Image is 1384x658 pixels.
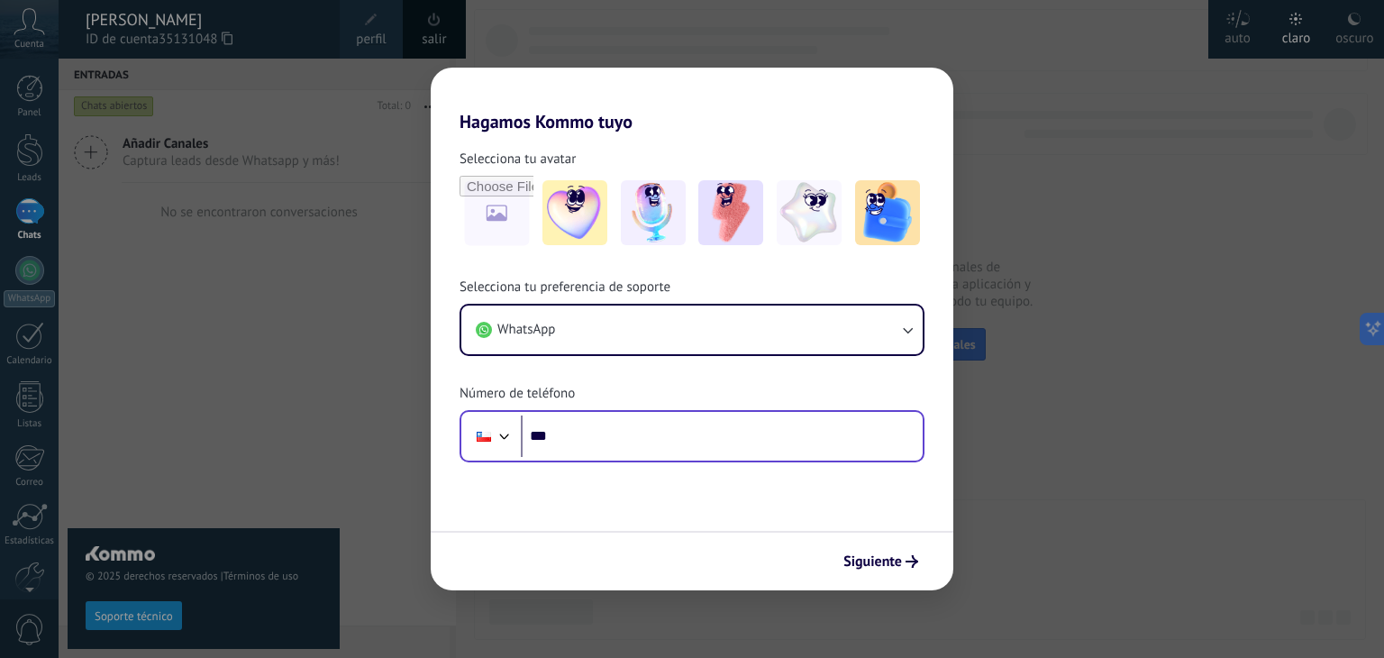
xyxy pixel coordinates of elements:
h2: Hagamos Kommo tuyo [431,68,953,133]
span: Selecciona tu preferencia de soporte [460,279,670,297]
img: -1.jpeg [542,180,607,245]
span: Siguiente [843,555,902,568]
span: Selecciona tu avatar [460,151,576,169]
img: -3.jpeg [698,180,763,245]
img: -5.jpeg [855,180,920,245]
button: Siguiente [835,546,926,577]
img: -4.jpeg [777,180,842,245]
button: WhatsApp [461,306,923,354]
img: -2.jpeg [621,180,686,245]
span: Número de teléfono [460,385,575,403]
span: WhatsApp [497,321,555,339]
div: Chile: + 56 [467,417,501,455]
